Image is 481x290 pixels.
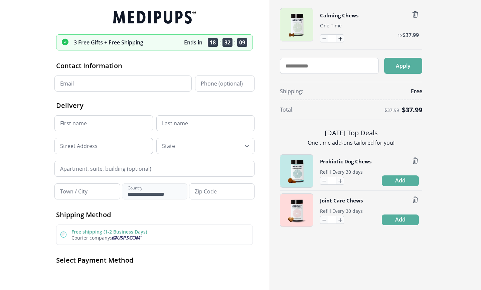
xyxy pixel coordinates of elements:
button: Apply [384,58,422,74]
span: : [234,39,235,46]
h2: Shipping Method [56,210,253,219]
button: Calming Chews [320,11,358,20]
span: One Time [320,22,342,29]
label: Free shipping (1-2 Business Days) [71,229,147,235]
p: Ends in [184,39,202,46]
span: 18 [208,38,218,47]
button: Probiotic Dog Chews [320,157,371,166]
h2: [DATE] Top Deals [280,128,422,138]
span: 1 x [397,32,403,38]
span: Contact Information [56,61,122,70]
span: Refill Every 30 days [320,208,363,214]
button: Joint Care Chews [320,196,363,205]
button: Add [382,214,419,225]
span: $ 37.99 [384,108,399,113]
h2: Select Payment Method [56,256,253,265]
span: $ 37.99 [403,31,419,39]
img: Calming Chews [280,8,313,41]
span: 32 [222,38,232,47]
span: 09 [237,38,247,47]
span: Shipping: [280,88,303,95]
button: Add [382,175,419,186]
p: 3 Free Gifts + Free Shipping [74,39,143,46]
img: Usps courier company [111,236,142,240]
span: : [219,39,221,46]
span: Total: [280,106,294,113]
span: $ 37.99 [402,105,422,114]
img: Probiotic Dog Chews [280,155,313,187]
img: Joint Care Chews [280,194,313,227]
span: Courier company: [71,235,111,241]
span: Delivery [56,101,84,110]
iframe: Secure payment button frame [56,270,253,283]
p: One time add-ons tailored for you! [280,139,422,146]
span: Free [411,88,422,95]
span: Refill Every 30 days [320,169,363,175]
